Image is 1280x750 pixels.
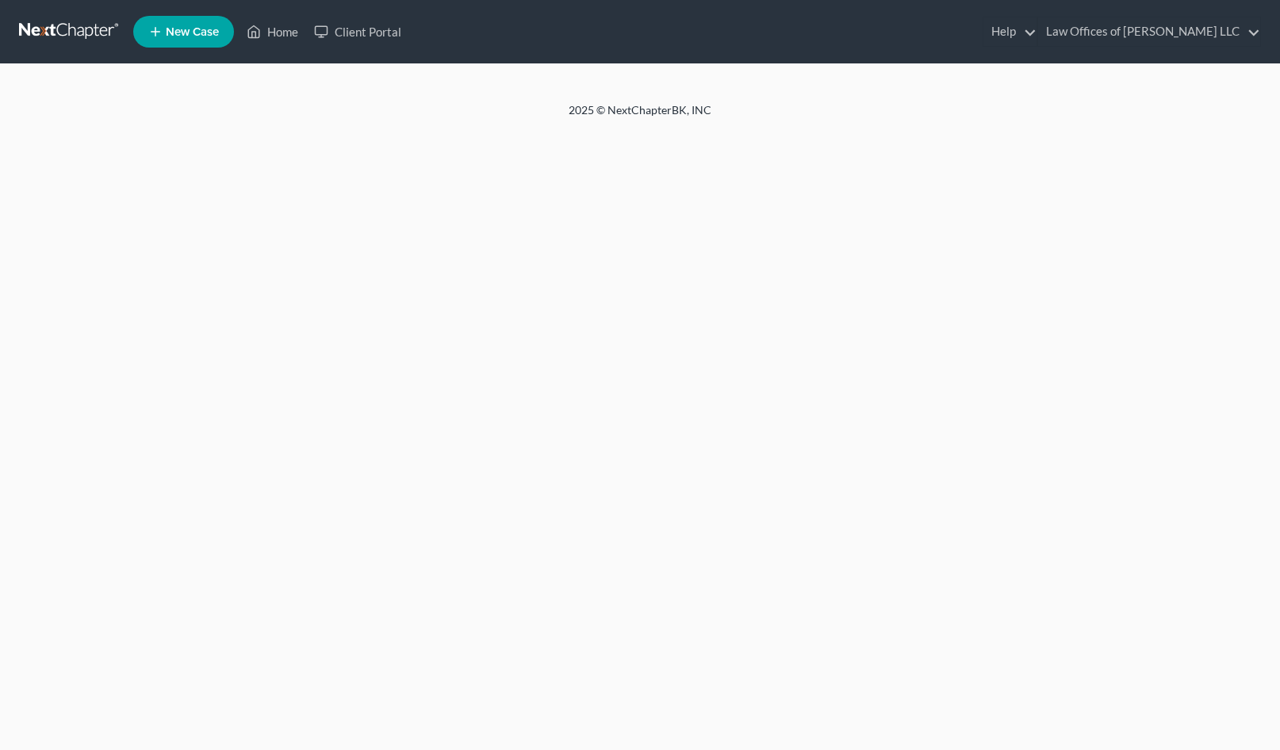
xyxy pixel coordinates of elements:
new-legal-case-button: New Case [133,16,234,48]
a: Law Offices of [PERSON_NAME] LLC [1038,17,1260,46]
a: Client Portal [306,17,409,46]
a: Help [983,17,1037,46]
div: 2025 © NextChapterBK, INC [188,102,1092,131]
a: Home [239,17,306,46]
